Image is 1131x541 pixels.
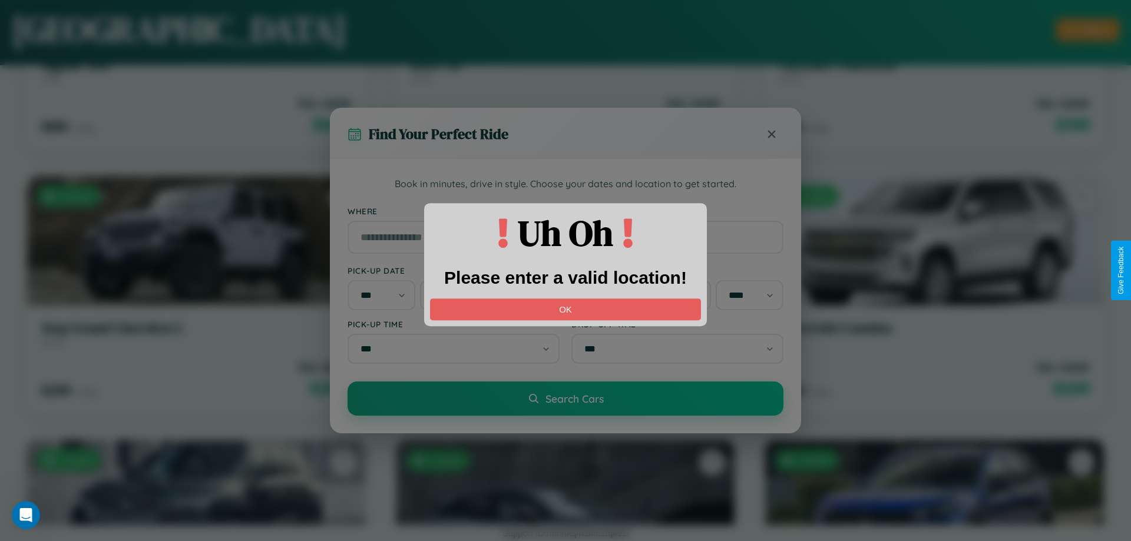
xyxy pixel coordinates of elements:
[348,265,560,276] label: Pick-up Date
[369,124,508,144] h3: Find Your Perfect Ride
[545,392,604,405] span: Search Cars
[571,319,783,329] label: Drop-off Time
[348,177,783,192] p: Book in minutes, drive in style. Choose your dates and location to get started.
[348,319,560,329] label: Pick-up Time
[348,206,783,216] label: Where
[571,265,783,276] label: Drop-off Date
